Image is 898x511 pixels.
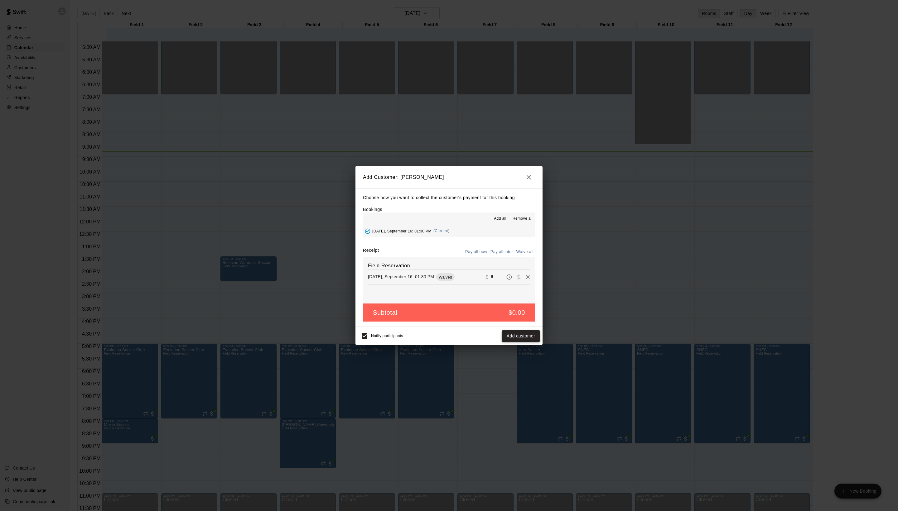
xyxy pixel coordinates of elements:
[502,330,540,342] button: Add customer
[490,214,510,224] button: Add all
[510,214,535,224] button: Remove all
[464,247,489,257] button: Pay all now
[514,274,523,279] span: Waive payment
[494,216,506,222] span: Add all
[363,247,379,257] label: Receipt
[514,247,535,257] button: Waive all
[363,227,372,236] button: Added - Collect Payment
[373,308,397,317] h5: Subtotal
[436,275,455,279] span: Waived
[509,308,525,317] h5: $0.00
[368,262,530,270] h6: Field Reservation
[368,274,434,280] p: [DATE], September 16: 01:30 PM
[371,334,403,338] span: Notify participants
[505,274,514,279] span: Pay later
[363,194,535,202] p: Choose how you want to collect the customer's payment for this booking
[355,166,543,189] h2: Add Customer: [PERSON_NAME]
[363,207,382,212] label: Bookings
[513,216,533,222] span: Remove all
[372,229,432,233] span: [DATE], September 16: 01:30 PM
[489,247,515,257] button: Pay all later
[363,225,535,237] button: Added - Collect Payment[DATE], September 16: 01:30 PM(Current)
[523,272,533,282] button: Remove
[486,274,488,280] p: $
[433,229,450,233] span: (Current)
